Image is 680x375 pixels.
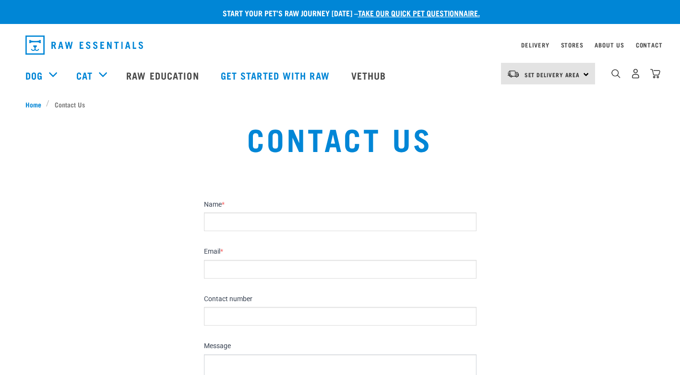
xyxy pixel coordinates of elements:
nav: dropdown navigation [18,32,663,59]
nav: breadcrumbs [25,99,655,109]
a: Get started with Raw [211,56,342,94]
label: Contact number [204,295,477,304]
span: Set Delivery Area [525,73,580,76]
img: user.png [631,69,641,79]
img: home-icon@2x.png [650,69,660,79]
a: take our quick pet questionnaire. [358,11,480,15]
h1: Contact Us [131,121,549,155]
label: Message [204,342,477,351]
a: Delivery [521,43,549,47]
img: Raw Essentials Logo [25,35,143,55]
a: Vethub [342,56,398,94]
a: Dog [25,68,43,82]
a: Raw Education [117,56,211,94]
a: Contact [636,43,663,47]
label: Email [204,247,477,256]
span: Home [25,99,41,109]
a: About Us [595,43,624,47]
a: Stores [561,43,584,47]
img: van-moving.png [507,70,520,78]
a: Cat [76,68,93,82]
label: Name [204,200,477,209]
img: home-icon-1@2x.png [611,69,620,78]
a: Home [25,99,47,109]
